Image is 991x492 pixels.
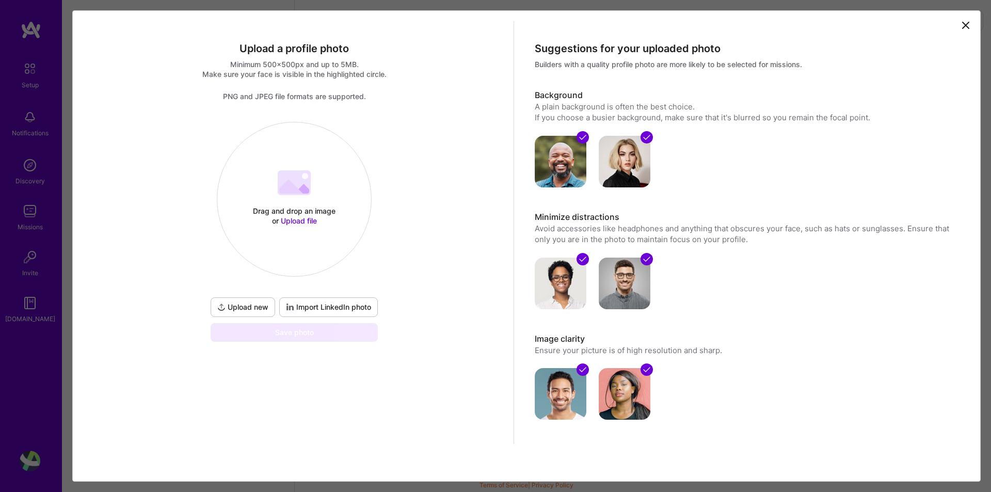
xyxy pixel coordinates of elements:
[286,303,294,311] i: icon LinkedInDarkV2
[535,223,957,245] p: Avoid accessories like headphones and anything that obscures your face, such as hats or sunglasse...
[83,91,506,101] div: PNG and JPEG file formats are supported.
[83,69,506,79] div: Make sure your face is visible in the highlighted circle.
[535,258,586,309] img: avatar
[83,42,506,55] div: Upload a profile photo
[209,122,380,342] div: Drag and drop an image or Upload fileUpload newImport LinkedIn photoSave photo
[535,368,586,420] img: avatar
[217,303,226,311] i: icon UploadDark
[286,302,371,312] span: Import LinkedIn photo
[250,206,338,226] div: Drag and drop an image or
[217,302,268,312] span: Upload new
[279,297,378,317] button: Import LinkedIn photo
[535,334,957,345] h3: Image clarity
[535,212,957,223] h3: Minimize distractions
[599,136,650,187] img: avatar
[599,258,650,309] img: avatar
[535,101,957,112] div: A plain background is often the best choice.
[535,59,957,69] div: Builders with a quality profile photo are more likely to be selected for missions.
[599,368,650,420] img: avatar
[281,216,317,225] span: Upload file
[535,112,957,123] div: If you choose a busier background, make sure that it's blurred so you remain the focal point.
[535,345,957,356] p: Ensure your picture is of high resolution and sharp.
[535,136,586,187] img: avatar
[279,297,378,317] div: To import a profile photo add your LinkedIn URL to your profile.
[535,90,957,101] h3: Background
[211,297,275,317] button: Upload new
[83,59,506,69] div: Minimum 500x500px and up to 5MB.
[535,42,957,55] div: Suggestions for your uploaded photo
